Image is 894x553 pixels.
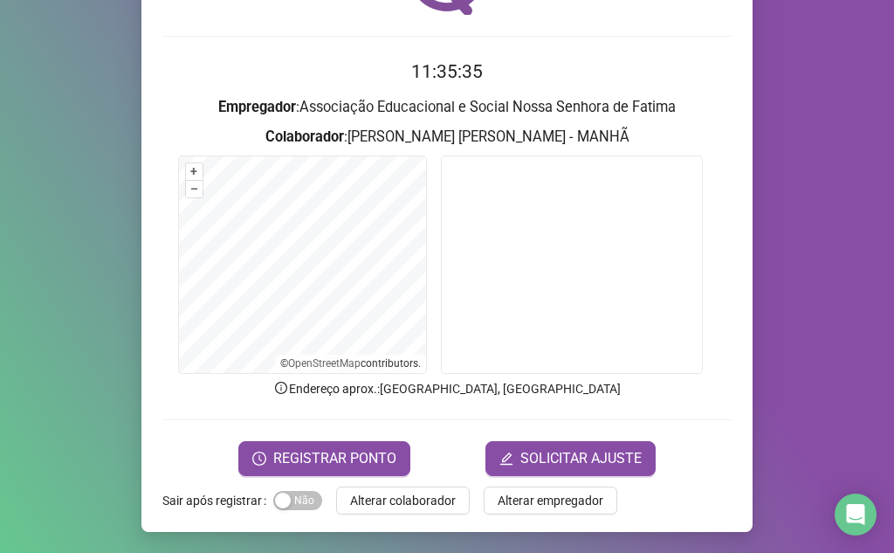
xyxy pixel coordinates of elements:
[162,96,732,119] h3: : Associação Educacional e Social Nossa Senhora de Fatima
[186,181,203,197] button: –
[498,491,603,510] span: Alterar empregador
[162,379,732,398] p: Endereço aprox. : [GEOGRAPHIC_DATA], [GEOGRAPHIC_DATA]
[350,491,456,510] span: Alterar colaborador
[280,357,421,370] li: © contributors.
[273,380,289,396] span: info-circle
[520,448,642,469] span: SOLICITAR AJUSTE
[162,126,732,149] h3: : [PERSON_NAME] [PERSON_NAME] - MANHÃ
[218,99,296,115] strong: Empregador
[162,487,273,515] label: Sair após registrar
[238,441,410,476] button: REGISTRAR PONTO
[484,487,617,515] button: Alterar empregador
[252,452,266,466] span: clock-circle
[835,494,877,536] div: Open Intercom Messenger
[265,128,344,145] strong: Colaborador
[336,487,470,515] button: Alterar colaborador
[499,452,513,466] span: edit
[288,357,361,370] a: OpenStreetMap
[186,163,203,180] button: +
[411,61,483,82] time: 11:35:35
[273,448,396,469] span: REGISTRAR PONTO
[485,441,656,476] button: editSOLICITAR AJUSTE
